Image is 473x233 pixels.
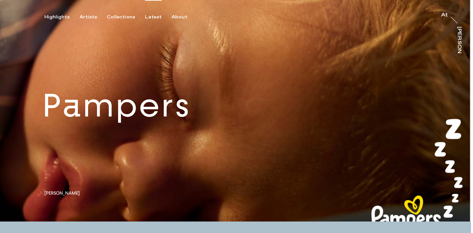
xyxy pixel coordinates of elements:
a: At [441,12,448,19]
button: About [172,14,197,20]
div: [PERSON_NAME] [457,27,462,77]
div: Artists [80,14,97,20]
button: Highlights [44,14,80,20]
button: Collections [107,14,145,20]
a: [PERSON_NAME] [455,27,462,53]
div: Latest [145,14,162,20]
div: Highlights [44,14,70,20]
button: Latest [145,14,172,20]
button: Artists [80,14,107,20]
div: Collections [107,14,135,20]
div: About [172,14,187,20]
